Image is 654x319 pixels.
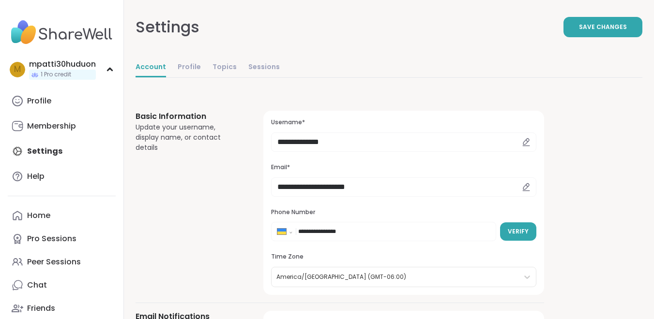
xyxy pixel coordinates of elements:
a: Help [8,165,116,188]
div: Update your username, display name, or contact details [136,122,240,153]
div: Friends [27,303,55,314]
span: 1 Pro credit [41,71,71,79]
h3: Time Zone [271,253,536,261]
a: Pro Sessions [8,227,116,250]
div: Help [27,171,45,182]
a: Home [8,204,116,227]
h3: Basic Information [136,111,240,122]
a: Peer Sessions [8,250,116,274]
span: Verify [508,227,529,236]
div: Settings [136,15,199,39]
a: Profile [178,58,201,77]
button: Save Changes [563,17,642,37]
div: mpatti30huduon [29,59,96,70]
div: Home [27,210,50,221]
a: Membership [8,115,116,138]
div: Membership [27,121,76,131]
a: Sessions [248,58,280,77]
h3: Username* [271,118,536,127]
span: Save Changes [579,23,627,31]
a: Chat [8,274,116,297]
div: Peer Sessions [27,257,81,267]
a: Account [136,58,166,77]
img: ShareWell Nav Logo [8,15,116,49]
div: Profile [27,96,51,106]
a: Topics [213,58,237,77]
h3: Email* [271,163,536,172]
div: Chat [27,280,47,290]
h3: Phone Number [271,208,536,217]
div: Pro Sessions [27,233,76,244]
a: Profile [8,89,116,113]
button: Verify [500,222,536,241]
span: m [14,63,21,76]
